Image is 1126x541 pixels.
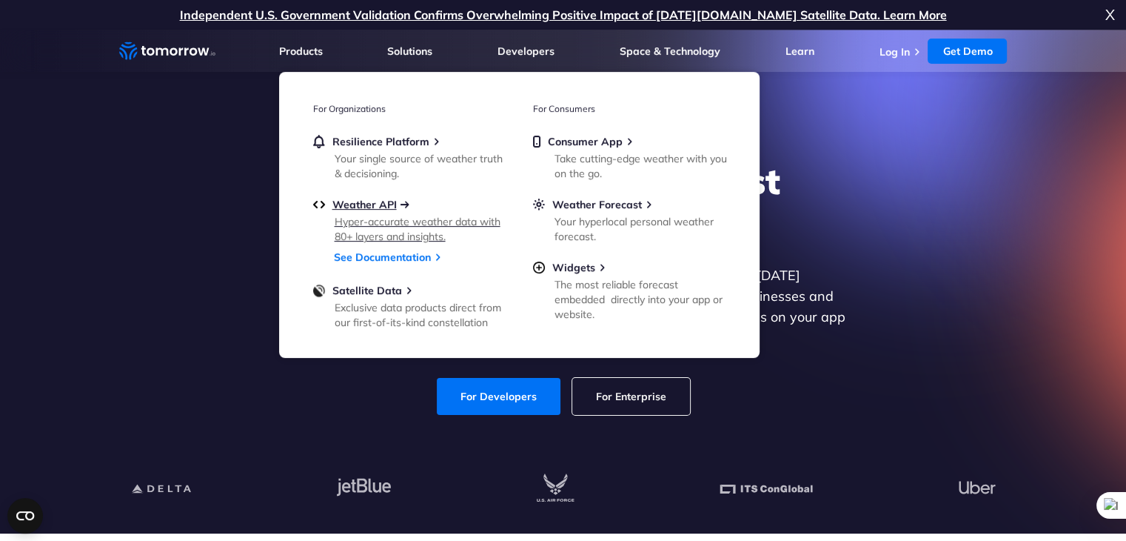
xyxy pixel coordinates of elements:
a: For Enterprise [572,378,690,415]
div: Exclusive data products direct from our first-of-its-kind constellation [335,300,507,330]
a: Space & Technology [620,44,720,58]
a: Home link [119,40,215,62]
a: Learn [785,44,814,58]
a: Developers [497,44,554,58]
p: Get reliable and precise weather data through our free API. Count on [DATE][DOMAIN_NAME] for quic... [278,265,849,348]
div: Your single source of weather truth & decisioning. [335,151,507,181]
a: Products [279,44,323,58]
h3: For Consumers [533,103,725,114]
span: Satellite Data [332,284,402,297]
span: Resilience Platform [332,135,429,148]
a: Satellite DataExclusive data products direct from our first-of-its-kind constellation [313,284,506,327]
a: Resilience PlatformYour single source of weather truth & decisioning. [313,135,506,178]
span: Consumer App [548,135,623,148]
img: sun.svg [533,198,545,211]
div: Hyper-accurate weather data with 80+ layers and insights. [335,214,507,244]
a: For Developers [437,378,560,415]
div: Take cutting-edge weather with you on the go. [554,151,727,181]
div: The most reliable forecast embedded directly into your app or website. [554,277,727,322]
a: Independent U.S. Government Validation Confirms Overwhelming Positive Impact of [DATE][DOMAIN_NAM... [180,7,947,22]
h1: Explore the World’s Best Weather API [278,159,849,248]
a: Solutions [387,44,432,58]
a: WidgetsThe most reliable forecast embedded directly into your app or website. [533,261,725,319]
a: Consumer AppTake cutting-edge weather with you on the go. [533,135,725,178]
a: Weather ForecastYour hyperlocal personal weather forecast. [533,198,725,241]
span: Weather Forecast [552,198,642,211]
a: Log In [879,45,909,59]
img: mobile.svg [533,135,540,148]
a: See Documentation [334,250,431,264]
span: Widgets [552,261,595,274]
img: api.svg [313,198,325,211]
span: Weather API [332,198,397,211]
h3: For Organizations [313,103,506,114]
button: Open CMP widget [7,498,43,534]
img: plus-circle.svg [533,261,545,274]
img: bell.svg [313,135,325,148]
a: Weather APIHyper-accurate weather data with 80+ layers and insights. [313,198,506,241]
img: satellite-data-menu.png [313,284,325,297]
a: Get Demo [928,39,1007,64]
div: Your hyperlocal personal weather forecast. [554,214,727,244]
